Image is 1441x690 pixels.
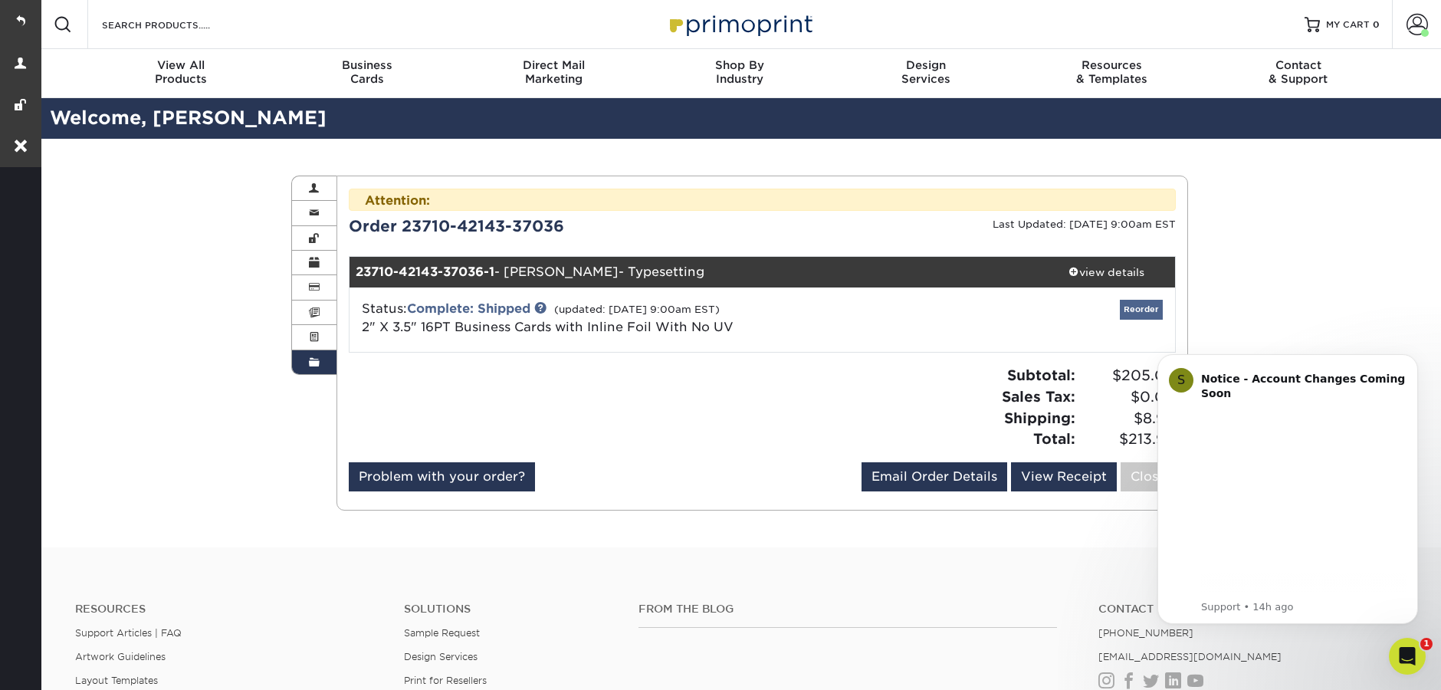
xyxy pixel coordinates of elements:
img: Primoprint [663,8,816,41]
div: Cards [274,58,461,86]
span: Contact [1205,58,1391,72]
strong: Sales Tax: [1002,388,1075,405]
a: Complete: Shipped [407,301,530,316]
div: Order 23710-42143-37036 [337,215,763,238]
span: MY CART [1326,18,1370,31]
span: $8.96 [1080,408,1176,429]
a: Design Services [404,651,478,662]
a: Support Articles | FAQ [75,627,182,639]
strong: Attention: [365,193,430,208]
span: 0 [1373,19,1380,30]
strong: Subtotal: [1007,366,1075,383]
span: Business [274,58,461,72]
span: Shop By [647,58,833,72]
strong: Shipping: [1004,409,1075,426]
div: Services [832,58,1019,86]
span: $205.00 [1080,365,1176,386]
small: (updated: [DATE] 9:00am EST) [554,304,720,315]
a: View Receipt [1011,462,1117,491]
a: Reorder [1120,300,1163,319]
strong: 23710-42143-37036-1 [356,264,494,279]
a: Email Order Details [862,462,1007,491]
a: Problem with your order? [349,462,535,491]
a: Contact& Support [1205,49,1391,98]
span: Direct Mail [461,58,647,72]
div: Industry [647,58,833,86]
iframe: Google Customer Reviews [4,643,130,685]
span: $213.96 [1080,429,1176,450]
a: Direct MailMarketing [461,49,647,98]
h2: Welcome, [PERSON_NAME] [38,104,1441,133]
iframe: Intercom notifications message [1134,331,1441,649]
a: [EMAIL_ADDRESS][DOMAIN_NAME] [1098,651,1282,662]
span: $0.00 [1080,386,1176,408]
div: & Support [1205,58,1391,86]
a: [PHONE_NUMBER] [1098,627,1193,639]
div: This order is currently being worked on by our processing team! Modifications will not be possibl... [349,189,1177,212]
a: Contact [1098,603,1404,616]
div: view details [1037,264,1175,280]
strong: Total: [1033,430,1075,447]
a: Print for Resellers [404,675,487,686]
a: DesignServices [832,49,1019,98]
a: Shop ByIndustry [647,49,833,98]
span: View All [88,58,274,72]
a: Resources& Templates [1019,49,1205,98]
input: SEARCH PRODUCTS..... [100,15,250,34]
span: 1 [1420,638,1433,650]
div: Marketing [461,58,647,86]
div: Status: [350,300,900,337]
a: view details [1037,257,1175,287]
a: BusinessCards [274,49,461,98]
small: Last Updated: [DATE] 9:00am EST [993,219,1176,230]
div: Products [88,58,274,86]
h4: Resources [75,603,381,616]
a: View AllProducts [88,49,274,98]
a: Sample Request [404,627,480,639]
div: & Templates [1019,58,1205,86]
div: - [PERSON_NAME]- Typesetting [350,257,1038,287]
h4: Solutions [404,603,615,616]
span: Resources [1019,58,1205,72]
a: Close [1121,462,1176,491]
a: 2" X 3.5" 16PT Business Cards with Inline Foil With No UV [362,320,734,334]
iframe: Intercom live chat [1389,638,1426,675]
h4: From the Blog [638,603,1057,616]
span: Design [832,58,1019,72]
